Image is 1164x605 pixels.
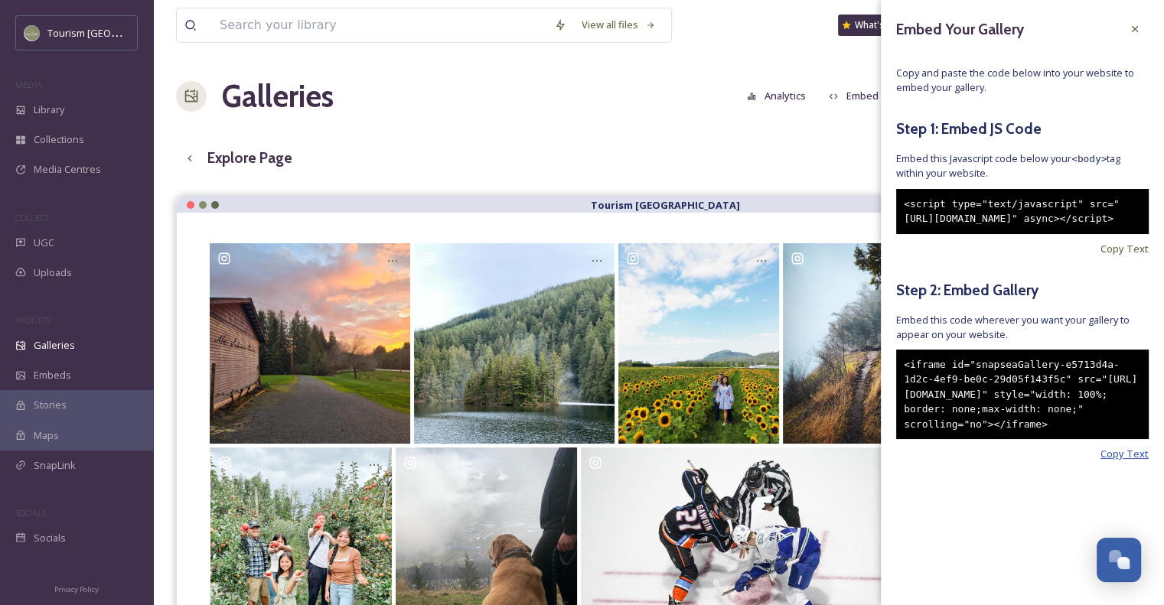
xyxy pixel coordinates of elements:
[15,212,48,223] span: COLLECT
[54,584,99,594] span: Privacy Policy
[54,579,99,597] a: Privacy Policy
[412,243,617,444] a: Rights approved at 2022-03-29T21:38:23.291+0000 by andrea.wnuk
[896,350,1149,440] div: <iframe id="snapseaGallery-e5713d4a-1d2c-4ef9-be0c-29d05f143f5c" src="[URL][DOMAIN_NAME]" style="...
[34,458,76,473] span: SnapLink
[896,279,1149,301] h5: Step 2: Embed Gallery
[896,189,1149,234] div: <script type="text/javascript" src="[URL][DOMAIN_NAME]" async></script>
[34,132,84,147] span: Collections
[821,81,886,111] button: Embed
[617,243,781,444] a: Rights approved at 2023-07-25T02:23:44.209+0000 by glaiza.binayas
[34,368,71,382] span: Embeds
[47,25,184,40] span: Tourism [GEOGRAPHIC_DATA]
[591,198,740,212] strong: Tourism [GEOGRAPHIC_DATA]
[34,338,75,353] span: Galleries
[781,243,945,444] a: Rights approved at 2023-02-07T20:06:45.667+0000 by nancy.on.the.trail
[34,428,59,443] span: Maps
[896,151,1149,181] span: Embed this Javascript code below your tag within your website.
[34,102,64,117] span: Library
[739,81,821,111] a: Analytics
[34,398,67,412] span: Stories
[739,81,813,111] button: Analytics
[15,79,42,90] span: MEDIA
[222,73,334,119] a: Galleries
[34,265,72,280] span: Uploads
[1097,538,1141,582] button: Open Chat
[838,15,915,36] a: What's New
[1071,153,1107,164] span: <body>
[212,8,546,42] input: Search your library
[1100,242,1149,256] span: Copy Text
[15,314,51,326] span: WIDGETS
[896,313,1149,342] span: Embed this code wherever you want your gallery to appear on your website.
[574,10,664,40] a: View all files
[896,18,1024,41] h3: Embed Your Gallery
[1100,447,1149,461] span: Copy Text
[207,147,292,169] h3: Explore Page
[34,531,66,545] span: Socials
[24,25,40,41] img: Abbotsford_Snapsea.png
[896,66,1149,95] span: Copy and paste the code below into your website to embed your gallery.
[34,162,101,177] span: Media Centres
[896,118,1149,140] h5: Step 1: Embed JS Code
[34,236,54,250] span: UGC
[15,507,46,519] span: SOCIALS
